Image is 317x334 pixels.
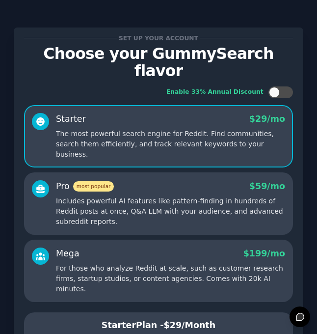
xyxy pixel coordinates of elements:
[56,129,285,160] p: The most powerful search engine for Reddit. Find communities, search them efficiently, and track ...
[243,249,285,258] span: $ 199 /mo
[164,320,216,330] span: $ 29 /month
[249,114,285,124] span: $ 29 /mo
[56,263,285,294] p: For those who analyze Reddit at scale, such as customer research firms, startup studios, or conte...
[73,181,114,192] span: most popular
[24,45,293,80] p: Choose your GummySearch flavor
[56,248,79,260] div: Mega
[249,181,285,191] span: $ 59 /mo
[56,113,86,125] div: Starter
[34,319,283,332] p: Starter Plan -
[56,196,285,227] p: Includes powerful AI features like pattern-finding in hundreds of Reddit posts at once, Q&A LLM w...
[117,33,200,43] span: Set up your account
[56,180,114,193] div: Pro
[166,88,264,97] div: Enable 33% Annual Discount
